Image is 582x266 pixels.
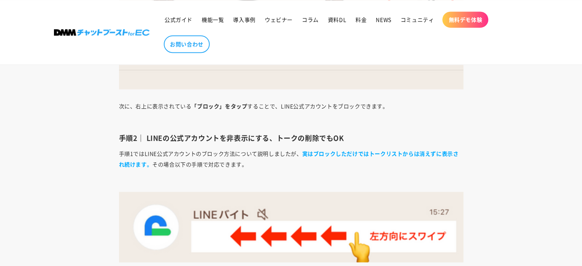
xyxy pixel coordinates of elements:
span: 導入事例 [233,16,255,23]
a: コミュニティ [396,11,439,28]
span: 資料DL [328,16,346,23]
span: お問い合わせ [170,41,204,47]
a: 公式ガイド [160,11,197,28]
a: コラム [297,11,323,28]
a: ウェビナー [260,11,297,28]
a: 資料DL [323,11,351,28]
a: 無料デモ体験 [442,11,488,28]
span: ウェビナー [265,16,293,23]
span: コラム [302,16,319,23]
span: 公式ガイド [165,16,192,23]
a: 機能一覧 [197,11,228,28]
img: 株式会社DMM Boost [54,29,150,36]
span: 機能一覧 [202,16,224,23]
span: 料金 [355,16,367,23]
span: コミュニティ [401,16,434,23]
h3: 手順2｜ LINEの公式アカウントを非表示にする、トークの削除でもOK [119,134,463,142]
strong: 「ブロック」をタップ [191,102,247,110]
a: 料金 [351,11,371,28]
p: 次に、右上に表示されている することで、LINE公式アカウントをブロックできます。 [119,101,463,122]
span: 無料デモ体験 [448,16,482,23]
a: NEWS [371,11,396,28]
a: お問い合わせ [164,35,210,53]
a: 導入事例 [228,11,260,28]
span: NEWS [376,16,391,23]
p: 手順1ではLINE公式アカウントのブロック方法について説明しましたが、 その場合以下の手順で対応できます。 [119,148,463,180]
